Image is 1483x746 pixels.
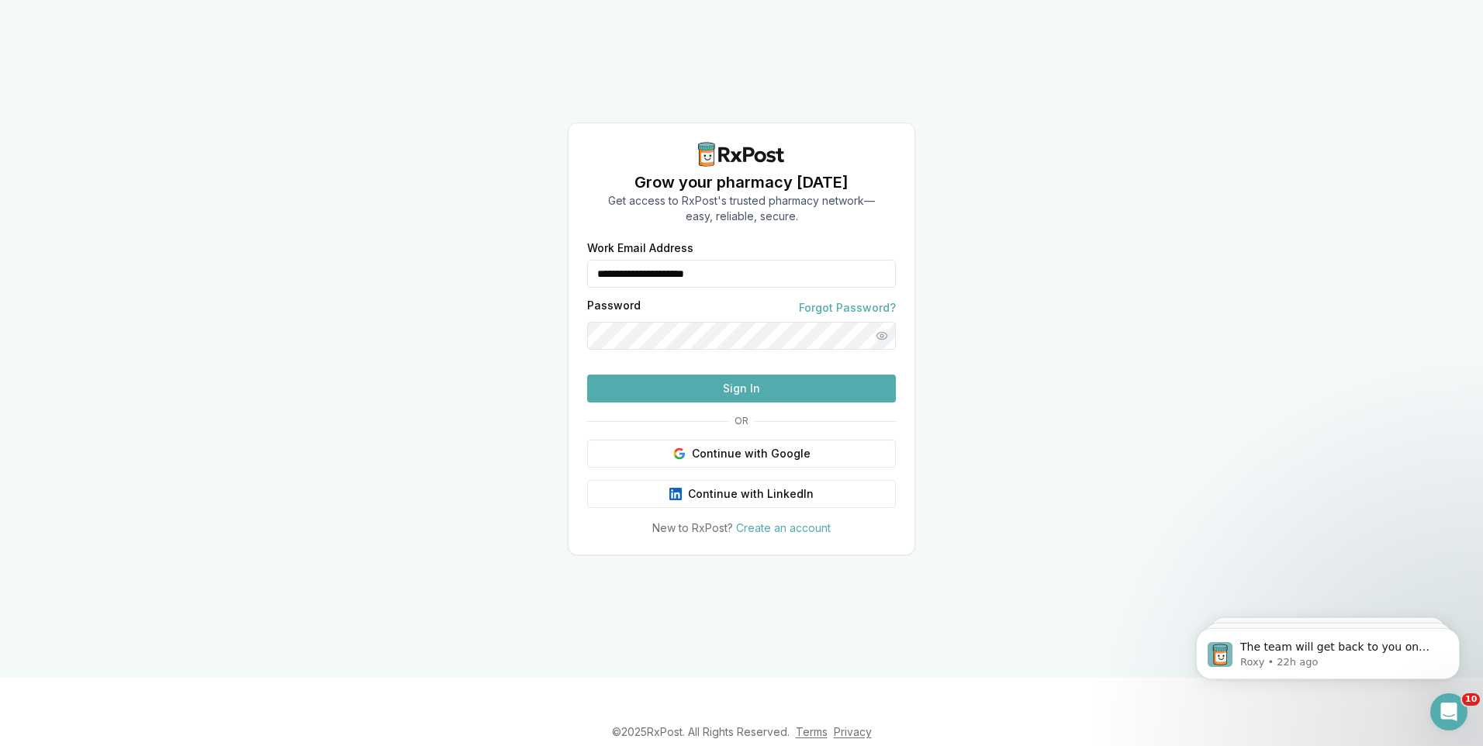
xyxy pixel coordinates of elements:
button: Show password [868,322,896,350]
label: Work Email Address [587,243,896,254]
a: Create an account [736,521,831,534]
img: LinkedIn [669,488,682,500]
span: OR [728,415,755,427]
span: New to RxPost? [652,521,733,534]
iframe: Intercom live chat [1430,693,1467,730]
img: RxPost Logo [692,142,791,167]
a: Terms [796,725,828,738]
button: Continue with Google [587,440,896,468]
a: Forgot Password? [799,300,896,316]
button: Sign In [587,375,896,402]
a: Privacy [834,725,872,738]
button: Continue with LinkedIn [587,480,896,508]
p: Get access to RxPost's trusted pharmacy network— easy, reliable, secure. [608,193,875,224]
h1: Grow your pharmacy [DATE] [608,171,875,193]
iframe: Intercom notifications message [1173,596,1483,704]
label: Password [587,300,641,316]
span: 10 [1462,693,1480,706]
img: Google [673,447,686,460]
